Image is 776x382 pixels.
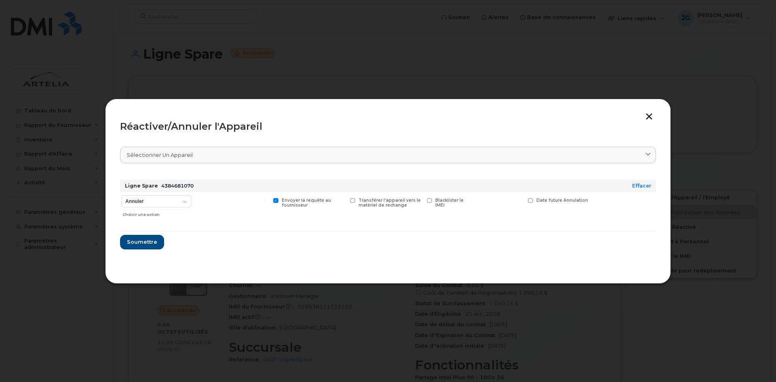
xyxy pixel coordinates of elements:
span: Transférer l'appareil vers le matériel de rechange [358,198,421,208]
button: Soumettre [120,235,164,249]
div: Choisir une action [122,208,191,218]
span: Date future Annulation [536,198,588,203]
input: Transférer l'appareil vers le matériel de rechange [340,198,344,202]
span: Soumettre [127,238,157,246]
div: Réactiver/Annuler l'Appareil [120,122,656,131]
span: Blacklister le IMEI [435,198,464,208]
span: Envoyer la requête au fournisseur [282,198,331,208]
strong: Ligne Spare [125,183,158,189]
a: Effacer [632,183,651,189]
span: 4384681070 [161,183,194,189]
input: Blacklister le IMEI [417,198,421,202]
a: Sélectionner un appareil [120,147,656,163]
input: Date future Annulation [518,198,522,202]
input: Envoyer la requête au fournisseur [264,198,268,202]
span: Sélectionner un appareil [127,151,193,159]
